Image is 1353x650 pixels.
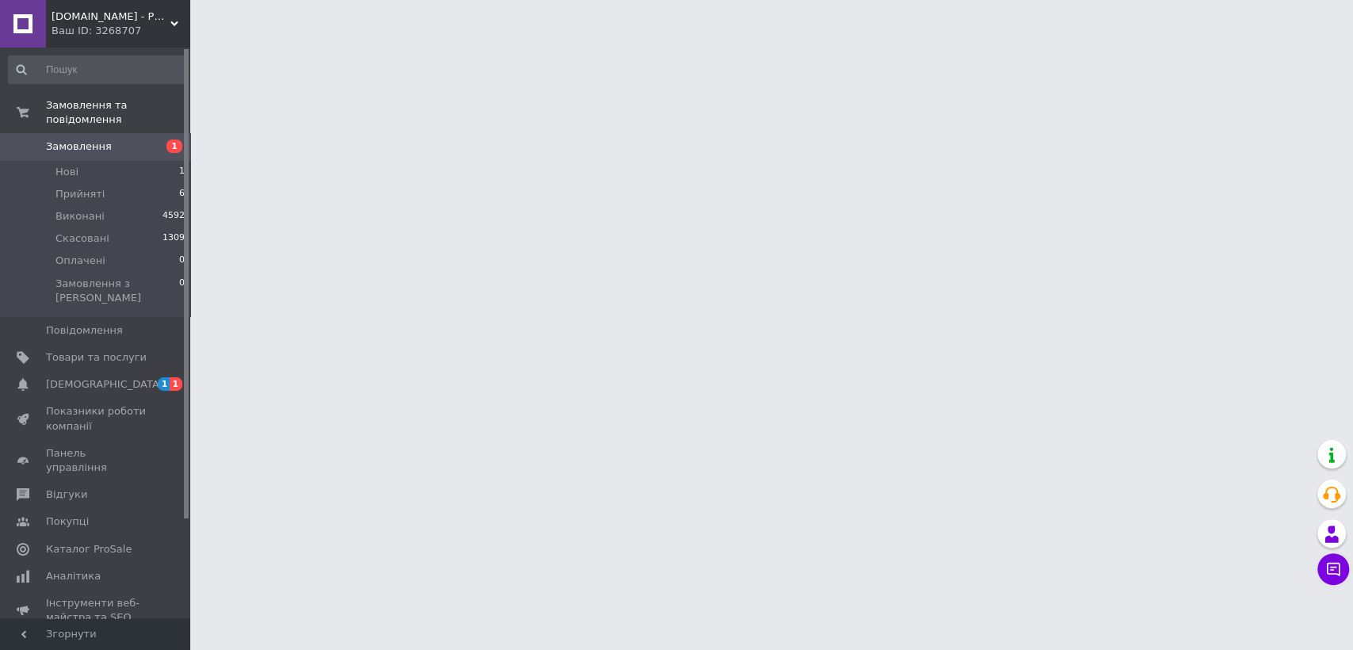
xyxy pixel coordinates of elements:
span: Повідомлення [46,323,123,338]
span: Виконані [55,209,105,224]
span: 1 [158,377,170,391]
span: 1 [166,140,182,153]
input: Пошук [8,55,186,84]
span: Замовлення [46,140,112,154]
div: Ваш ID: 3268707 [52,24,190,38]
span: Показники роботи компанії [46,404,147,433]
span: Панель управління [46,446,147,475]
span: Нові [55,165,78,179]
span: 1 [170,377,182,391]
span: [DEMOGRAPHIC_DATA] [46,377,163,392]
span: Оплачені [55,254,105,268]
span: Аналітика [46,569,101,583]
span: Скасовані [55,231,109,246]
span: 0 [179,277,185,305]
span: 0 [179,254,185,268]
span: Інструменти веб-майстра та SEO [46,596,147,625]
span: Замовлення з [PERSON_NAME] [55,277,179,305]
span: 1 [179,165,185,179]
span: Замовлення та повідомлення [46,98,190,127]
span: 6 [179,187,185,201]
span: 4592 [162,209,185,224]
span: VashTrend.com.ua - Рознично-оптовый интернет магазин! [52,10,170,24]
span: Покупці [46,514,89,529]
span: Відгуки [46,487,87,502]
button: Чат з покупцем [1317,553,1349,585]
span: Каталог ProSale [46,542,132,556]
span: 1309 [162,231,185,246]
span: Товари та послуги [46,350,147,365]
span: Прийняті [55,187,105,201]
